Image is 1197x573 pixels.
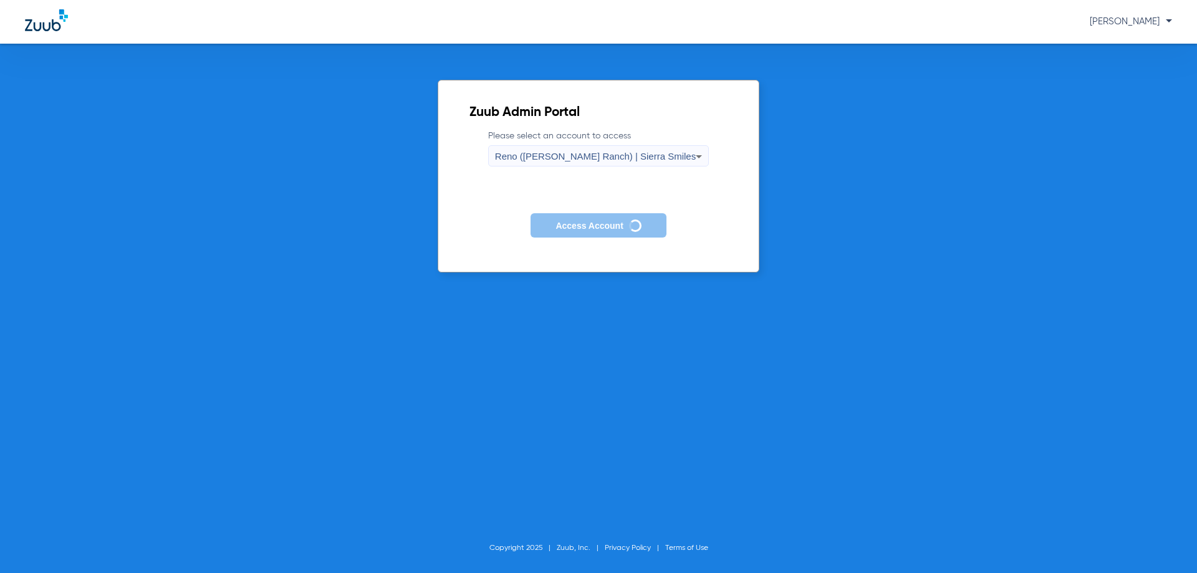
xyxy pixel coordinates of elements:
[605,544,651,552] a: Privacy Policy
[25,9,68,31] img: Zuub Logo
[555,221,623,231] span: Access Account
[531,213,666,238] button: Access Account
[488,130,709,166] label: Please select an account to access
[1090,17,1172,26] span: [PERSON_NAME]
[665,544,708,552] a: Terms of Use
[469,107,728,119] h2: Zuub Admin Portal
[495,151,696,161] span: Reno ([PERSON_NAME] Ranch) | Sierra Smiles
[557,542,605,554] li: Zuub, Inc.
[489,542,557,554] li: Copyright 2025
